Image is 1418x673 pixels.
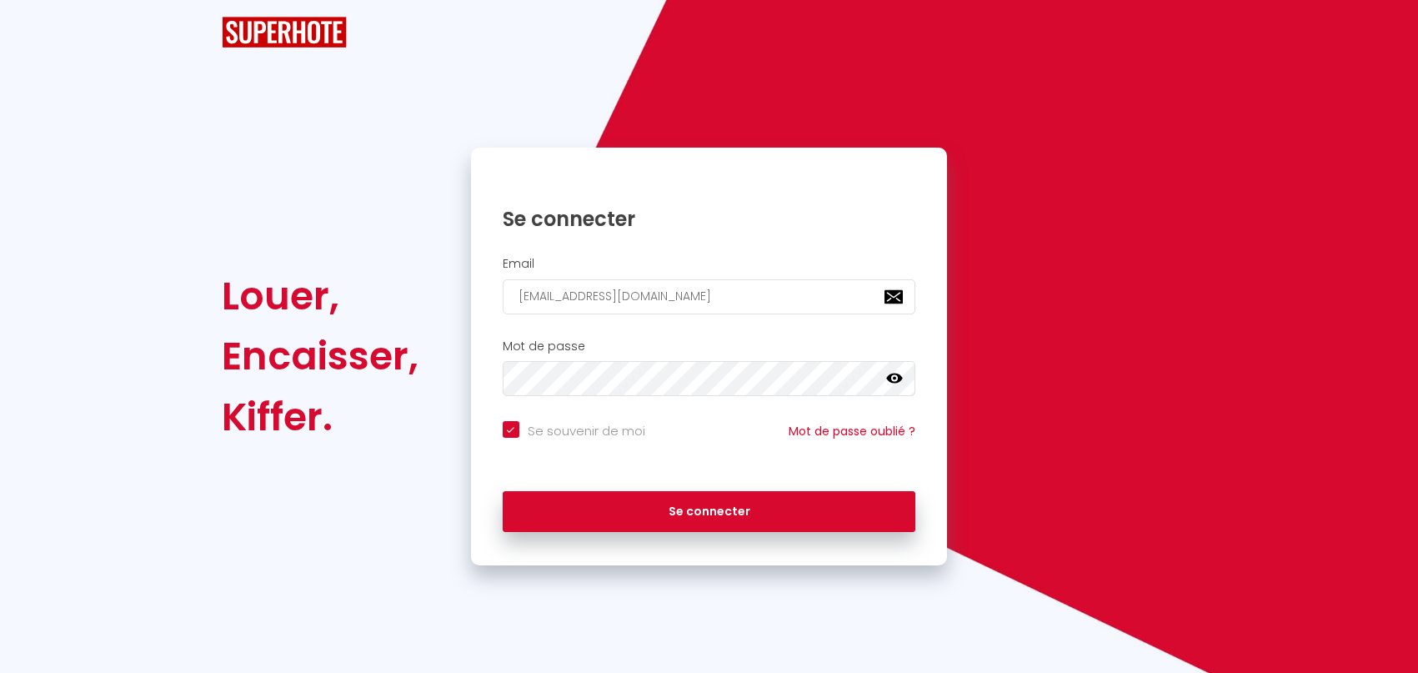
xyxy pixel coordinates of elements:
[222,17,347,48] img: SuperHote logo
[503,206,916,232] h1: Se connecter
[503,279,916,314] input: Ton Email
[503,339,916,354] h2: Mot de passe
[222,326,418,386] div: Encaisser,
[13,7,63,57] button: Ouvrir le widget de chat LiveChat
[503,491,916,533] button: Se connecter
[222,387,418,447] div: Kiffer.
[789,423,915,439] a: Mot de passe oublié ?
[222,266,418,326] div: Louer,
[503,257,916,271] h2: Email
